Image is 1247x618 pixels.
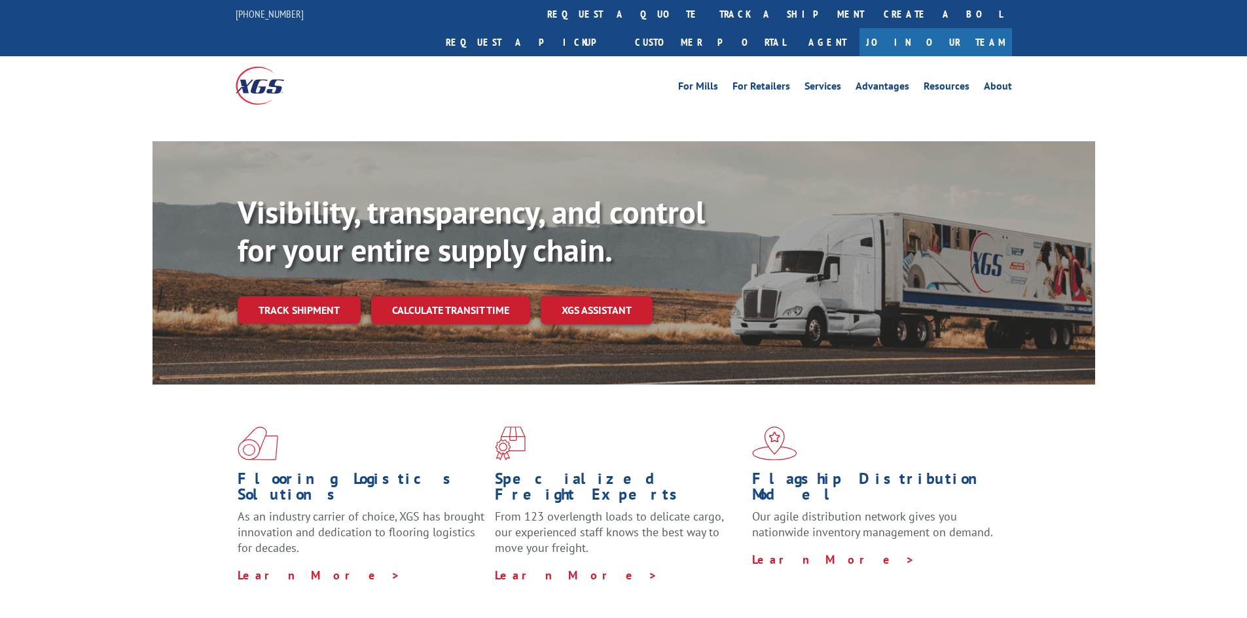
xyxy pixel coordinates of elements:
a: Learn More > [238,568,401,583]
h1: Flagship Distribution Model [752,471,1000,509]
a: XGS ASSISTANT [541,296,653,324]
a: For Mills [678,81,718,95]
a: Learn More > [495,568,658,583]
b: Visibility, transparency, and control for your entire supply chain. [238,192,705,270]
a: [PHONE_NUMBER] [236,7,304,20]
a: Calculate transit time [371,296,530,324]
span: Our agile distribution network gives you nationwide inventory management on demand. [752,509,993,540]
a: Advantages [856,81,909,95]
a: Join Our Team [859,28,1012,56]
a: Track shipment [238,296,361,324]
a: About [984,81,1012,95]
a: Agent [795,28,859,56]
p: From 123 overlength loads to delicate cargo, our experienced staff knows the best way to move you... [495,509,742,567]
a: Customer Portal [625,28,795,56]
a: For Retailers [732,81,790,95]
img: xgs-icon-total-supply-chain-intelligence-red [238,426,278,460]
img: xgs-icon-focused-on-flooring-red [495,426,526,460]
a: Resources [924,81,969,95]
a: Learn More > [752,552,915,567]
h1: Flooring Logistics Solutions [238,471,485,509]
img: xgs-icon-flagship-distribution-model-red [752,426,797,460]
h1: Specialized Freight Experts [495,471,742,509]
a: Services [804,81,841,95]
a: Request a pickup [436,28,625,56]
span: As an industry carrier of choice, XGS has brought innovation and dedication to flooring logistics... [238,509,484,555]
